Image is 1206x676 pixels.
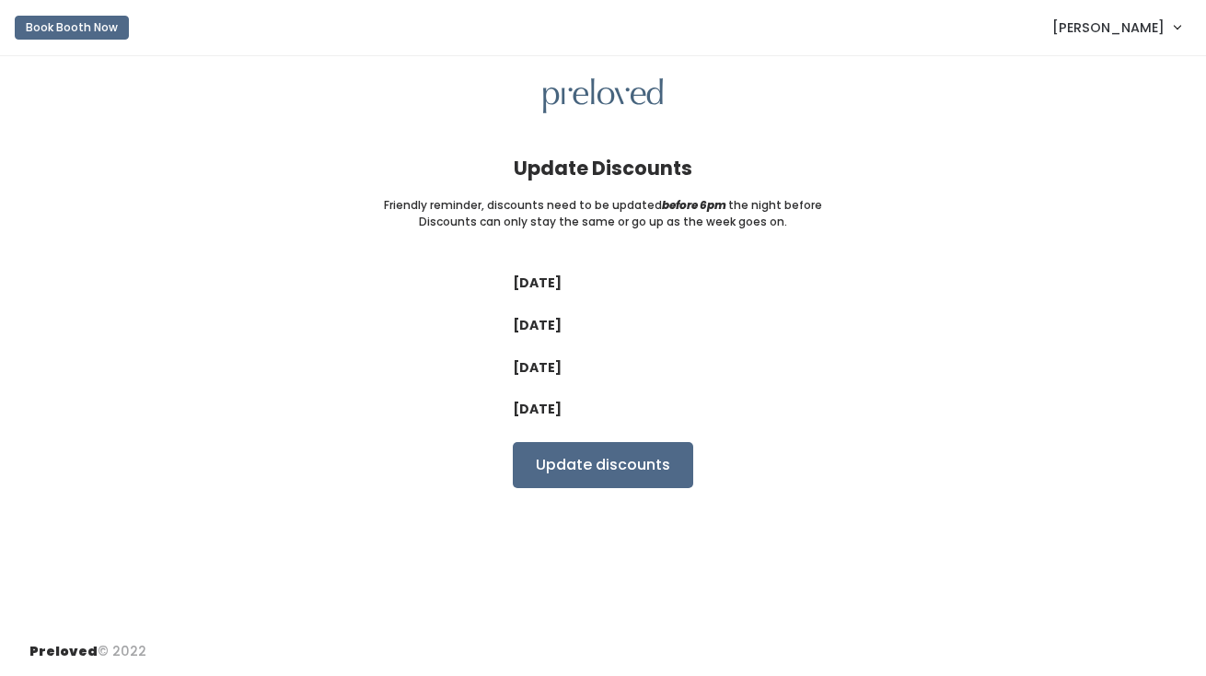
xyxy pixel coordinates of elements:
[513,442,693,488] input: Update discounts
[29,627,146,661] div: © 2022
[29,642,98,660] span: Preloved
[513,400,562,419] label: [DATE]
[419,214,787,230] small: Discounts can only stay the same or go up as the week goes on.
[662,197,726,213] i: before 6pm
[15,16,129,40] button: Book Booth Now
[514,157,692,179] h4: Update Discounts
[543,78,663,114] img: preloved logo
[1034,7,1199,47] a: [PERSON_NAME]
[513,274,562,293] label: [DATE]
[15,7,129,48] a: Book Booth Now
[384,197,822,214] small: Friendly reminder, discounts need to be updated the night before
[513,358,562,378] label: [DATE]
[513,316,562,335] label: [DATE]
[1052,17,1165,38] span: [PERSON_NAME]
